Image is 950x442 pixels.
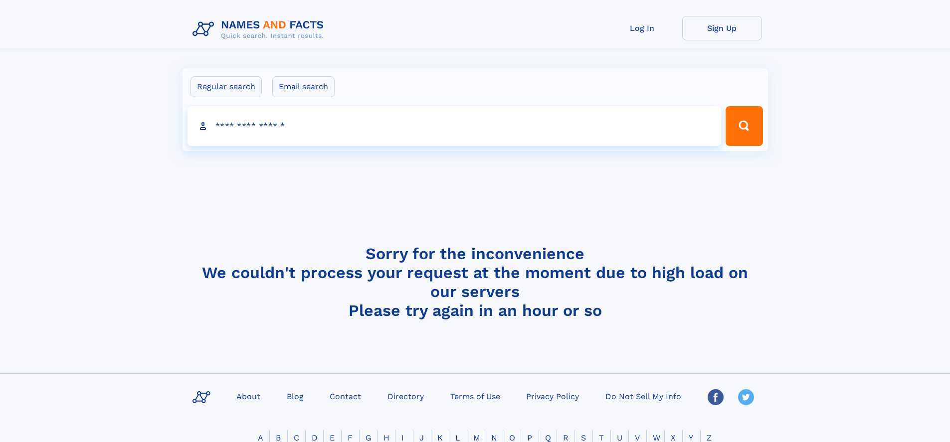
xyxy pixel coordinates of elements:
img: Logo Names and Facts [189,16,332,43]
a: Blog [283,389,308,403]
img: Facebook [708,389,724,405]
a: Privacy Policy [522,389,583,403]
label: Regular search [190,76,262,97]
a: Directory [383,389,428,403]
button: Search Button [726,106,762,146]
a: Terms of Use [446,389,504,403]
a: Sign Up [682,16,762,40]
img: Twitter [738,389,754,405]
a: About [232,389,264,403]
input: search input [188,106,722,146]
a: Contact [326,389,365,403]
label: Email search [272,76,335,97]
a: Do Not Sell My Info [601,389,685,403]
h4: Sorry for the inconvenience We couldn't process your request at the moment due to high load on ou... [189,244,762,320]
a: Log In [602,16,682,40]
